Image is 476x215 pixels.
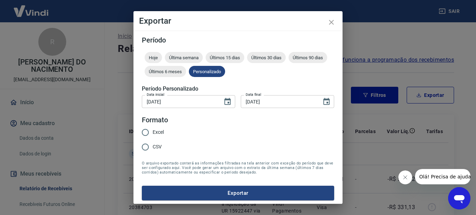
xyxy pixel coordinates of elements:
[189,69,225,74] span: Personalizado
[320,95,333,109] button: Choose date, selected date is 22 de ago de 2025
[142,161,334,175] span: O arquivo exportado conterá as informações filtradas na tela anterior com exceção do período que ...
[4,5,59,10] span: Olá! Precisa de ajuda?
[142,85,334,92] h5: Período Personalizado
[415,169,470,184] iframe: Mensagem da empresa
[206,52,244,63] div: Últimos 15 dias
[246,92,261,97] label: Data final
[289,52,327,63] div: Últimos 90 dias
[206,55,244,60] span: Últimos 15 dias
[323,14,340,31] button: close
[398,170,412,184] iframe: Fechar mensagem
[139,17,337,25] h4: Exportar
[142,115,168,125] legend: Formato
[153,129,164,136] span: Excel
[247,52,286,63] div: Últimos 30 dias
[189,66,225,77] div: Personalizado
[221,95,235,109] button: Choose date, selected date is 15 de ago de 2025
[145,66,186,77] div: Últimos 6 meses
[289,55,327,60] span: Últimos 90 dias
[448,187,470,209] iframe: Botão para abrir a janela de mensagens
[142,186,334,200] button: Exportar
[165,52,203,63] div: Última semana
[145,55,162,60] span: Hoje
[241,95,317,108] input: DD/MM/YYYY
[153,143,162,151] span: CSV
[247,55,286,60] span: Últimos 30 dias
[142,37,334,44] h5: Período
[147,92,164,97] label: Data inicial
[145,69,186,74] span: Últimos 6 meses
[165,55,203,60] span: Última semana
[142,95,218,108] input: DD/MM/YYYY
[145,52,162,63] div: Hoje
